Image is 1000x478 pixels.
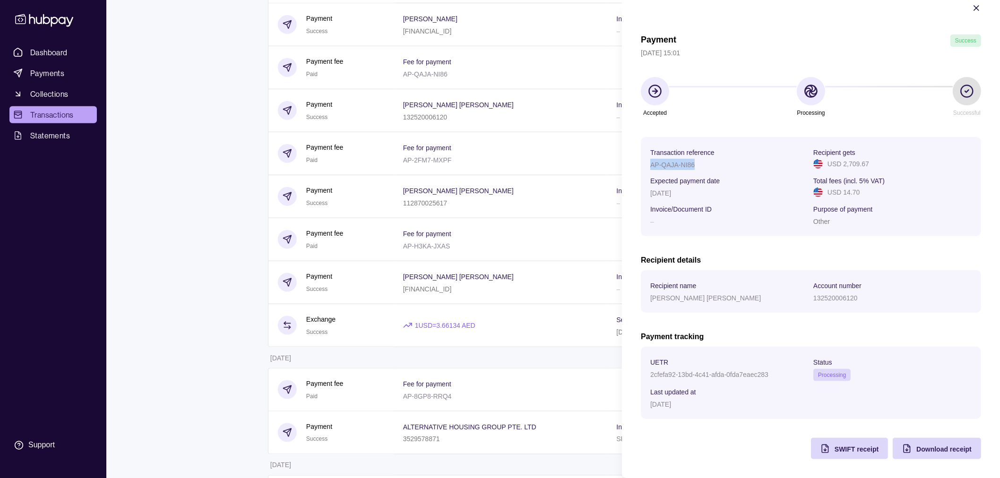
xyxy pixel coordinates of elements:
p: USD 2,709.67 [828,159,869,169]
p: Account number [813,282,862,290]
p: [DATE] 15:01 [641,48,981,58]
p: 2cfefa92-13bd-4c41-afda-0fda7eaec283 [650,371,768,378]
p: Last updated at [650,388,696,396]
p: Accepted [643,108,667,118]
p: USD 14.70 [828,187,860,197]
button: Download receipt [893,438,981,459]
p: Other [813,218,830,225]
p: Processing [797,108,825,118]
span: Download receipt [916,445,972,453]
p: Expected payment date [650,177,720,185]
span: Success [955,37,976,44]
p: Total fees (incl. 5% VAT) [813,177,885,185]
p: Successful [953,108,981,118]
span: Processing [818,372,846,378]
img: us [813,159,823,169]
p: [DATE] [650,189,671,197]
p: Status [813,358,832,366]
p: Recipient gets [813,149,855,156]
img: us [813,188,823,197]
p: Invoice/Document ID [650,205,712,213]
p: Purpose of payment [813,205,872,213]
h2: Recipient details [641,255,981,265]
p: [DATE] [650,401,671,408]
span: SWIFT receipt [835,445,879,453]
p: AP-QAJA-NI86 [650,161,695,169]
h1: Payment [641,34,676,47]
h2: Payment tracking [641,332,981,342]
button: SWIFT receipt [811,438,888,459]
p: UETR [650,358,668,366]
p: Transaction reference [650,149,715,156]
p: 132520006120 [813,294,857,302]
p: – [650,218,654,225]
p: Recipient name [650,282,696,290]
p: [PERSON_NAME] [PERSON_NAME] [650,294,761,302]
